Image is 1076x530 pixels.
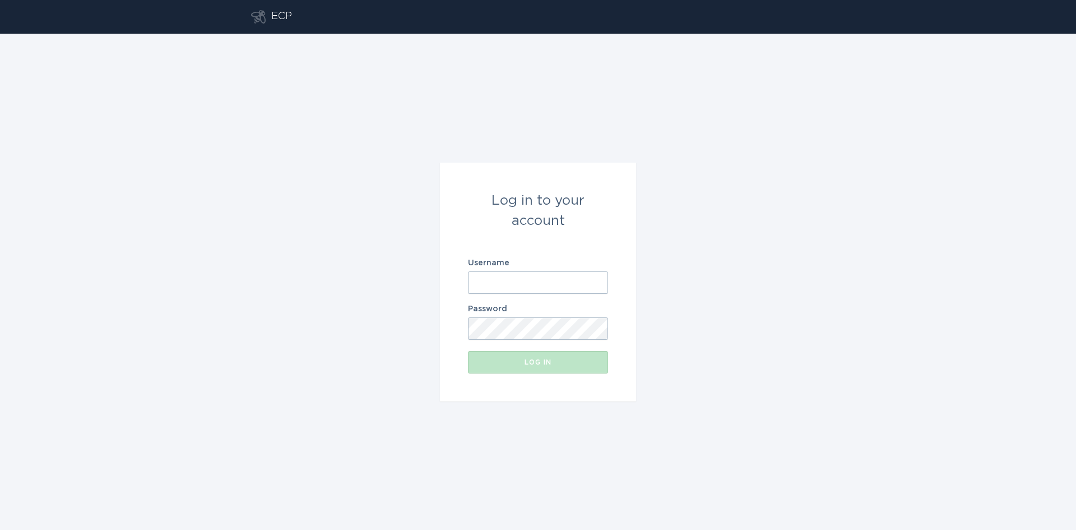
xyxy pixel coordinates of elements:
div: ECP [271,10,292,24]
label: Username [468,259,608,267]
div: Log in [474,359,602,366]
button: Log in [468,351,608,374]
div: Log in to your account [468,191,608,231]
button: Go to dashboard [251,10,266,24]
label: Password [468,305,608,313]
